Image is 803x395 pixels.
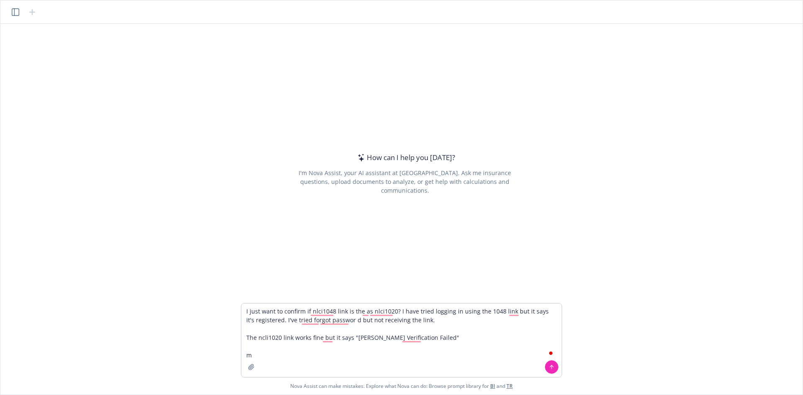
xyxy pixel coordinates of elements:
[290,377,513,395] span: Nova Assist can make mistakes. Explore what Nova can do: Browse prompt library for and
[287,168,522,195] div: I'm Nova Assist, your AI assistant at [GEOGRAPHIC_DATA]. Ask me insurance questions, upload docum...
[506,382,513,390] a: TR
[355,152,455,163] div: How can I help you [DATE]?
[241,303,562,377] textarea: To enrich screen reader interactions, please activate Accessibility in Grammarly extension settings
[490,382,495,390] a: BI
